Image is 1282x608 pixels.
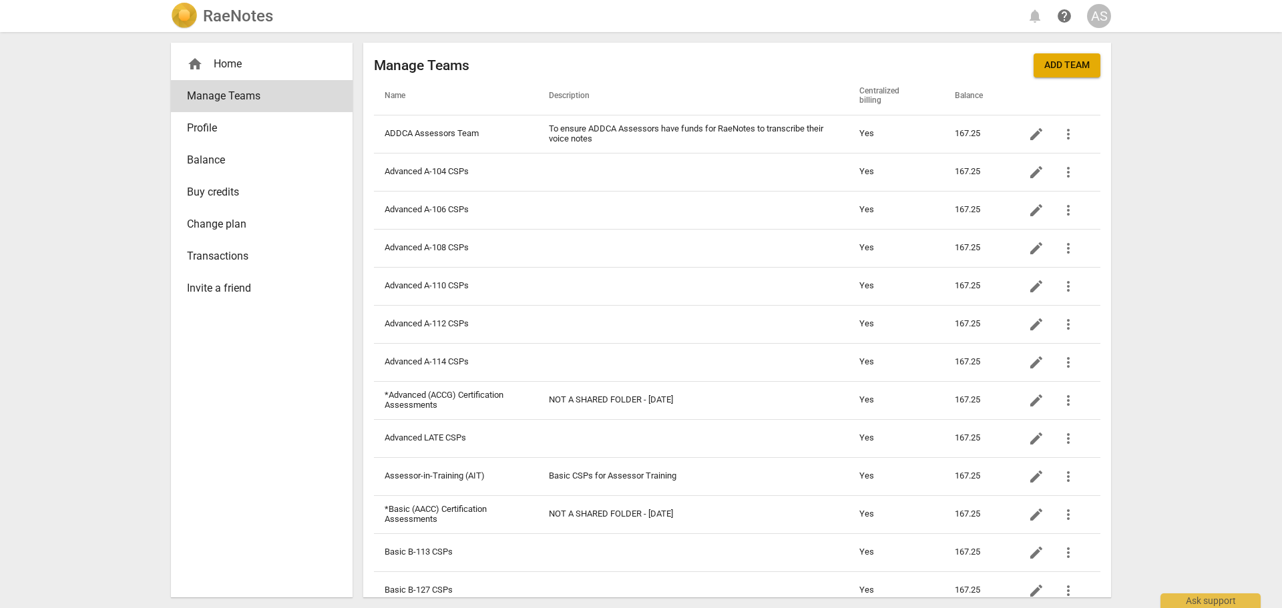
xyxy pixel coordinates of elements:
[171,3,273,29] a: LogoRaeNotes
[171,144,353,176] a: Balance
[1060,583,1076,599] span: more_vert
[1087,4,1111,28] button: AS
[944,191,1010,229] td: 167.25
[944,343,1010,381] td: 167.25
[374,343,538,381] td: Advanced A-114 CSPs
[538,115,849,153] td: To ensure ADDCA Assessors have funds for RaeNotes to transcribe their voice notes
[1028,316,1044,332] span: edit
[849,115,944,153] td: Yes
[1060,507,1076,523] span: more_vert
[1028,507,1044,523] span: edit
[374,381,538,419] td: *Advanced (ACCG) Certification Assessments
[849,305,944,343] td: Yes
[171,48,353,80] div: Home
[944,495,1010,533] td: 167.25
[1028,126,1044,142] span: edit
[849,191,944,229] td: Yes
[849,419,944,457] td: Yes
[849,153,944,191] td: Yes
[203,7,273,25] h2: RaeNotes
[1028,545,1044,561] span: edit
[1028,278,1044,294] span: edit
[549,91,606,101] span: Description
[385,91,421,101] span: Name
[1028,392,1044,408] span: edit
[374,267,538,305] td: Advanced A-110 CSPs
[1060,278,1076,294] span: more_vert
[171,3,198,29] img: Logo
[1060,430,1076,446] span: more_vert
[1060,469,1076,485] span: more_vert
[374,419,538,457] td: Advanced LATE CSPs
[1160,593,1261,608] div: Ask support
[171,80,353,112] a: Manage Teams
[187,152,326,168] span: Balance
[1052,4,1076,28] a: Help
[1028,430,1044,446] span: edit
[171,240,353,272] a: Transactions
[944,115,1010,153] td: 167.25
[1060,164,1076,180] span: more_vert
[1060,316,1076,332] span: more_vert
[374,533,538,571] td: Basic B-113 CSPs
[944,153,1010,191] td: 167.25
[1044,59,1090,72] span: Add team
[859,87,933,105] span: Centralized billing
[1028,469,1044,485] span: edit
[944,305,1010,343] td: 167.25
[849,229,944,267] td: Yes
[171,272,353,304] a: Invite a friend
[944,457,1010,495] td: 167.25
[171,208,353,240] a: Change plan
[944,267,1010,305] td: 167.25
[374,191,538,229] td: Advanced A-106 CSPs
[538,381,849,419] td: NOT A SHARED FOLDER - [DATE]
[1060,392,1076,408] span: more_vert
[849,267,944,305] td: Yes
[1060,202,1076,218] span: more_vert
[187,248,326,264] span: Transactions
[1028,202,1044,218] span: edit
[1060,240,1076,256] span: more_vert
[849,343,944,381] td: Yes
[1060,126,1076,142] span: more_vert
[1028,240,1044,256] span: edit
[374,305,538,343] td: Advanced A-112 CSPs
[955,91,999,101] span: Balance
[944,533,1010,571] td: 167.25
[849,381,944,419] td: Yes
[1028,583,1044,599] span: edit
[944,419,1010,457] td: 167.25
[849,495,944,533] td: Yes
[187,280,326,296] span: Invite a friend
[187,56,326,72] div: Home
[374,115,538,153] td: ADDCA Assessors Team
[187,216,326,232] span: Change plan
[187,88,326,104] span: Manage Teams
[1034,53,1100,77] button: Add team
[374,57,469,74] h2: Manage Teams
[944,229,1010,267] td: 167.25
[849,533,944,571] td: Yes
[171,176,353,208] a: Buy credits
[187,184,326,200] span: Buy credits
[1028,354,1044,370] span: edit
[171,112,353,144] a: Profile
[1060,545,1076,561] span: more_vert
[538,457,849,495] td: Basic CSPs for Assessor Training
[1060,354,1076,370] span: more_vert
[374,457,538,495] td: Assessor-in-Training (AIT)
[187,120,326,136] span: Profile
[538,495,849,533] td: NOT A SHARED FOLDER - [DATE]
[374,229,538,267] td: Advanced A-108 CSPs
[1056,8,1072,24] span: help
[1028,164,1044,180] span: edit
[374,153,538,191] td: Advanced A-104 CSPs
[374,495,538,533] td: *Basic (AACC) Certification Assessments
[849,457,944,495] td: Yes
[187,56,203,72] span: home
[944,381,1010,419] td: 167.25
